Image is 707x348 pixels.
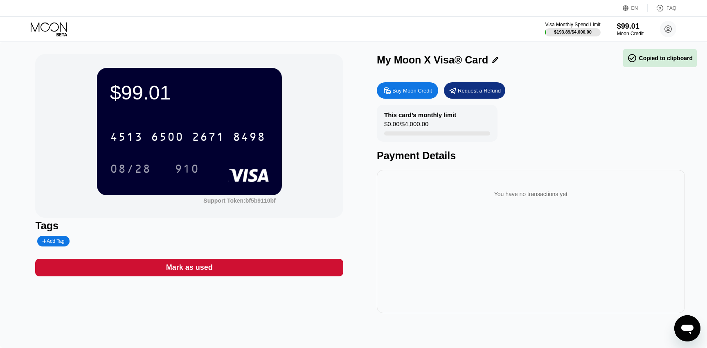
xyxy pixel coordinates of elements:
div: 910 [169,158,205,179]
div: Buy Moon Credit [392,87,432,94]
div: $0.00 / $4,000.00 [384,120,428,131]
div: $99.01 [617,22,644,31]
div: Request a Refund [444,82,505,99]
div: Mark as used [166,263,213,272]
div: Visa Monthly Spend Limit$193.89/$4,000.00 [545,22,600,36]
div: 4513 [110,131,143,145]
div: 910 [175,163,199,176]
div: EN [623,4,648,12]
div: 4513650026718498 [105,127,270,147]
div: Copied to clipboard [627,53,693,63]
div: This card’s monthly limit [384,111,456,118]
div: Mark as used [35,259,343,276]
div: Payment Details [377,150,685,162]
div: 8498 [233,131,266,145]
div: 08/28 [110,163,151,176]
div: Support Token:bf5b9110bf [203,197,275,204]
div: My Moon X Visa® Card [377,54,488,66]
div: Request a Refund [458,87,501,94]
div: $193.89 / $4,000.00 [554,29,592,34]
div: Add Tag [42,238,64,244]
div: Support Token: bf5b9110bf [203,197,275,204]
div: Add Tag [37,236,69,246]
div: 2671 [192,131,225,145]
div: Visa Monthly Spend Limit [545,22,600,27]
div: EN [631,5,638,11]
div: 08/28 [104,158,157,179]
div: You have no transactions yet [383,183,678,206]
span:  [627,53,637,63]
div: Buy Moon Credit [377,82,438,99]
div: Moon Credit [617,31,644,36]
div: FAQ [666,5,676,11]
div: 6500 [151,131,184,145]
div: $99.01Moon Credit [617,22,644,36]
iframe: Button to launch messaging window [674,315,700,341]
div: $99.01 [110,81,269,104]
div: FAQ [648,4,676,12]
div: Tags [35,220,343,232]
